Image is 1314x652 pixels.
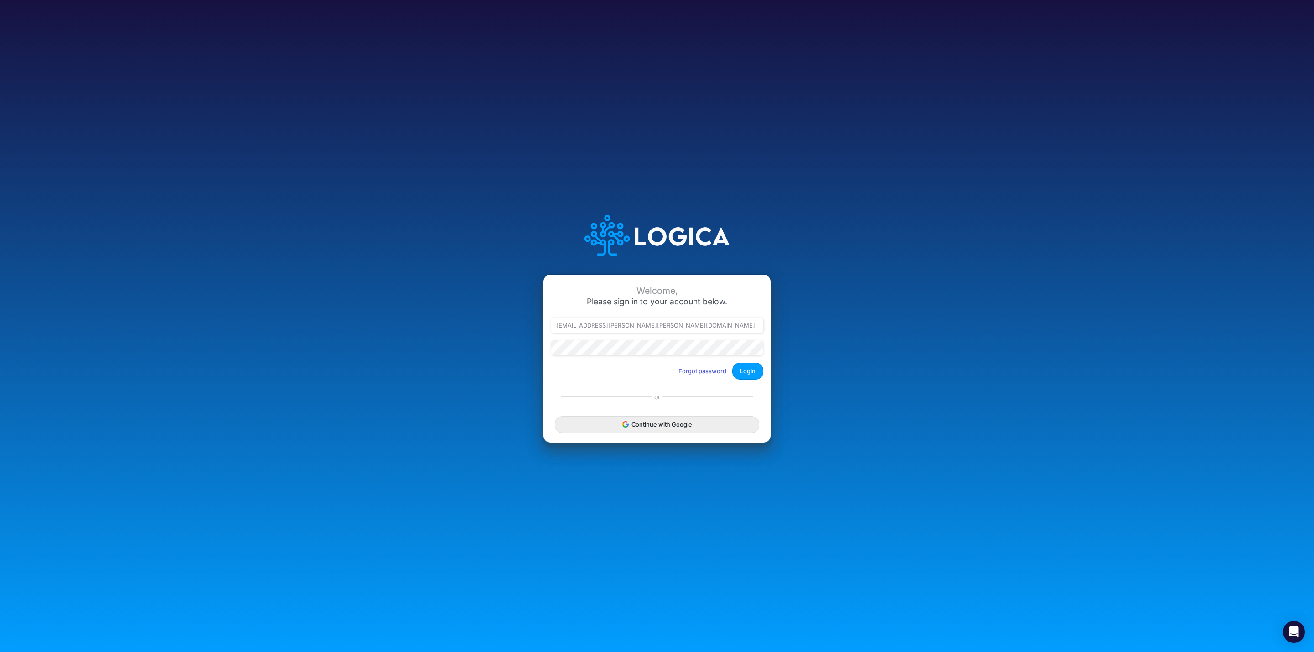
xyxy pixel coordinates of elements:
[732,363,763,380] button: Login
[551,286,763,296] div: Welcome,
[673,364,732,379] button: Forgot password
[555,416,759,433] button: Continue with Google
[551,318,763,333] input: Email
[587,297,727,306] span: Please sign in to your account below.
[1283,621,1305,643] div: Open Intercom Messenger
